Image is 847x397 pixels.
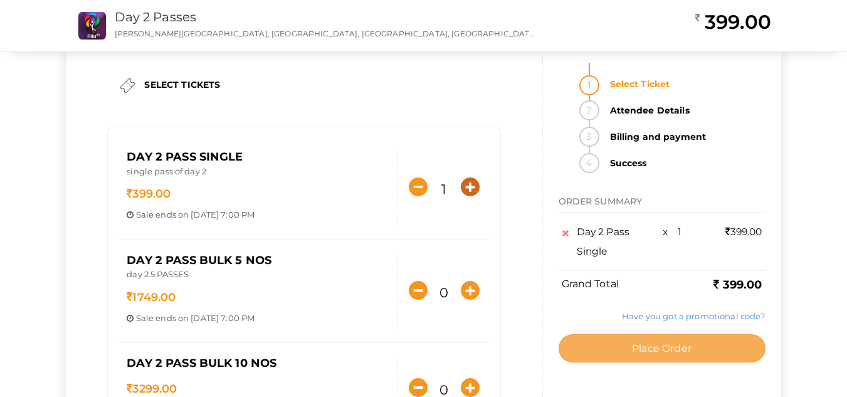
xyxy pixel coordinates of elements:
span: 3299.00 [127,382,177,396]
p: ends on [DATE] 7:00 PM [127,209,387,221]
h2: 399.00 [695,9,771,34]
span: 399.00 [127,187,171,201]
span: Day 2 Pass Single [577,226,629,257]
p: ends on [DATE] 7:00 PM [127,312,387,324]
span: x 1 [663,226,682,238]
span: Sale [136,209,154,220]
span: Sale [136,313,154,323]
button: Place Order [559,334,765,363]
p: day 2 5 PASSES [127,268,387,283]
strong: Attendee Details [602,100,765,120]
a: Day 2 Passes [115,9,197,24]
label: SELECT TICKETS [144,78,220,91]
span: Day 2 Pass Bulk 10 Nos [127,356,276,370]
b: 399.00 [713,278,762,292]
label: Grand Total [562,277,619,292]
strong: Select Ticket [602,74,765,94]
p: [PERSON_NAME][GEOGRAPHIC_DATA], [GEOGRAPHIC_DATA], [GEOGRAPHIC_DATA], [GEOGRAPHIC_DATA], [GEOGRAP... [115,28,539,39]
span: Place Order [632,342,692,354]
span: 399.00 [725,226,762,238]
a: Have you got a promotional code? [622,311,765,321]
strong: Success [602,153,765,173]
span: ORDER SUMMARY [559,196,643,207]
strong: Billing and payment [602,127,765,147]
span: Day 2 Pass Single [127,150,243,164]
img: ticket.png [120,78,135,93]
span: 1749.00 [127,290,176,304]
img: ROG1HZJP_small.png [78,12,106,40]
span: Day 2 Pass Bulk 5 Nos [127,253,271,267]
p: single pass of day 2 [127,166,387,181]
